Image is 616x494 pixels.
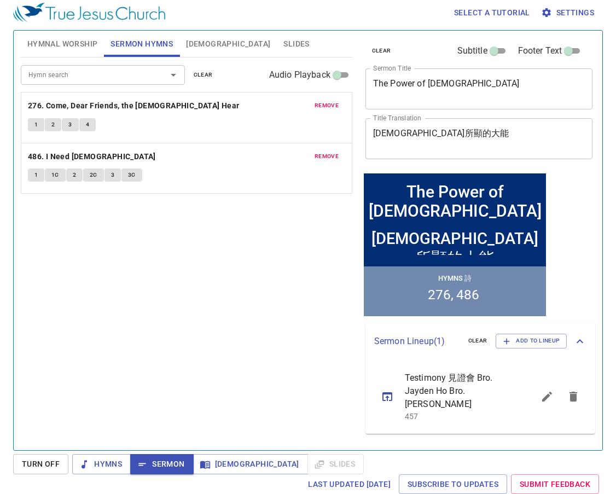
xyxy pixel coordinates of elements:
[79,118,96,131] button: 4
[454,6,530,20] span: Select a tutorial
[193,454,308,474] button: [DEMOGRAPHIC_DATA]
[269,68,330,82] span: Audio Playback
[361,171,549,319] iframe: from-child
[543,6,594,20] span: Settings
[308,99,345,112] button: remove
[45,168,66,182] button: 1C
[539,3,598,23] button: Settings
[45,118,61,131] button: 2
[194,70,213,80] span: clear
[51,170,59,180] span: 1C
[308,478,391,491] span: Last updated [DATE]
[34,170,38,180] span: 1
[90,170,97,180] span: 2C
[28,99,240,113] b: 276. Come, Dear Friends, the [DEMOGRAPHIC_DATA] Hear
[28,168,44,182] button: 1
[13,454,68,474] button: Turn Off
[13,3,165,22] img: True Jesus Church
[27,37,98,51] span: Hymnal Worship
[372,46,391,56] span: clear
[28,118,44,131] button: 1
[365,44,398,57] button: clear
[128,170,136,180] span: 3C
[308,150,345,163] button: remove
[365,323,595,359] div: Sermon Lineup(1)clearAdd to Lineup
[503,336,560,346] span: Add to Lineup
[104,168,121,182] button: 3
[83,168,104,182] button: 2C
[111,170,114,180] span: 3
[496,334,567,348] button: Add to Lineup
[283,37,309,51] span: Slides
[111,37,173,51] span: Sermon Hymns
[462,334,494,347] button: clear
[86,120,89,130] span: 4
[373,128,585,149] textarea: [DEMOGRAPHIC_DATA]所顯的大能
[450,3,534,23] button: Select a tutorial
[139,457,184,471] span: Sermon
[28,99,241,113] button: 276. Come, Dear Friends, the [DEMOGRAPHIC_DATA] Hear
[373,78,585,99] textarea: The Power of [DEMOGRAPHIC_DATA]
[68,120,72,130] span: 3
[315,152,339,161] span: remove
[186,37,270,51] span: [DEMOGRAPHIC_DATA]
[374,335,460,348] p: Sermon Lineup ( 1 )
[405,411,508,422] p: 457
[408,478,498,491] span: Subscribe to Updates
[72,454,131,474] button: Hymns
[457,44,487,57] span: Subtitle
[51,120,55,130] span: 2
[202,457,299,471] span: [DEMOGRAPHIC_DATA]
[468,336,487,346] span: clear
[365,359,595,434] ul: sermon lineup list
[62,118,78,131] button: 3
[81,457,122,471] span: Hymns
[66,168,83,182] button: 2
[73,170,76,180] span: 2
[315,101,339,111] span: remove
[121,168,142,182] button: 3C
[28,150,156,164] b: 486. I Need [DEMOGRAPHIC_DATA]
[130,454,193,474] button: Sermon
[28,150,158,164] button: 486. I Need [DEMOGRAPHIC_DATA]
[520,478,590,491] span: Submit Feedback
[22,457,60,471] span: Turn Off
[405,371,508,411] span: Testimony 見證會 Bro. Jayden Ho Bro. [PERSON_NAME]
[518,44,562,57] span: Footer Text
[34,120,38,130] span: 1
[166,67,181,83] button: Open
[187,68,219,82] button: clear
